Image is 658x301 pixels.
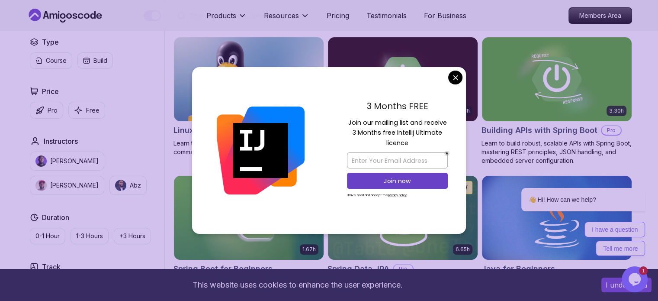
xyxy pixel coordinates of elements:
h2: Duration [42,212,69,223]
p: 1-3 Hours [76,232,103,240]
button: +3 Hours [114,228,151,244]
h2: Price [42,86,59,97]
p: 3.30h [609,107,624,114]
button: instructor imgAbz [109,176,147,195]
p: +3 Hours [119,232,145,240]
h2: Track [42,262,61,272]
p: Abz [130,181,141,190]
p: 1.67h [302,246,316,253]
p: [PERSON_NAME] [50,181,99,190]
a: Building APIs with Spring Boot card3.30hBuilding APIs with Spring BootProLearn to build robust, s... [481,37,632,165]
p: [PERSON_NAME] [50,157,99,165]
img: Java for Beginners card [482,176,632,260]
button: Accept cookies [601,278,652,292]
button: instructor img[PERSON_NAME] [30,152,104,171]
h2: Spring Boot for Beginners [173,263,273,275]
p: Members Area [569,8,632,23]
img: instructor img [35,180,47,191]
a: Pricing [327,10,349,21]
p: Learn the fundamentals of Linux and how to use the command line [173,139,324,156]
button: Resources [264,10,309,28]
p: 0-1 Hour [35,232,60,240]
iframe: chat widget [622,266,649,292]
a: Spring Boot for Beginners card1.67hNEWSpring Boot for BeginnersBuild a CRUD API with Spring Boot ... [173,175,324,295]
img: instructor img [35,155,47,167]
h2: Type [42,37,59,47]
div: This website uses cookies to enhance the user experience. [6,275,588,295]
button: Pro [30,102,63,119]
h2: Building APIs with Spring Boot [481,124,597,136]
p: Course [46,56,67,65]
p: Resources [264,10,299,21]
iframe: chat widget [494,120,649,262]
p: Learn to build robust, scalable APIs with Spring Boot, mastering REST principles, JSON handling, ... [481,139,632,165]
a: For Business [424,10,466,21]
a: Spring Data JPA card6.65hNEWSpring Data JPAProMaster database management, advanced querying, and ... [327,175,478,295]
button: Course [30,52,72,69]
button: Free [68,102,105,119]
p: Build [93,56,107,65]
img: Linux Fundamentals card [174,37,324,121]
h2: Instructors [44,136,78,146]
a: Linux Fundamentals card6.00hLinux FundamentalsProLearn the fundamentals of Linux and how to use t... [173,37,324,156]
button: 1-3 Hours [71,228,109,244]
button: Build [77,52,113,69]
a: Advanced Spring Boot card5.18hAdvanced Spring BootProDive deep into Spring Boot with our advanced... [327,37,478,165]
a: Java for Beginners card2.41hJava for BeginnersBeginner-friendly Java course for essential program... [481,175,632,295]
h2: Spring Data JPA [327,263,389,275]
p: Free [86,106,100,115]
button: 0-1 Hour [30,228,65,244]
button: instructor img[PERSON_NAME] [30,176,104,195]
h2: Java for Beginners [481,263,555,275]
img: Building APIs with Spring Boot card [482,37,632,121]
img: Advanced Spring Boot card [328,37,478,121]
p: Products [206,10,236,21]
p: 6.65h [456,246,470,253]
h2: Linux Fundamentals [173,124,250,136]
p: Pro [48,106,58,115]
a: Members Area [568,7,632,24]
button: Products [206,10,247,28]
p: Pro [394,265,413,273]
img: instructor img [115,180,126,191]
img: Spring Boot for Beginners card [174,176,324,260]
a: Testimonials [366,10,407,21]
